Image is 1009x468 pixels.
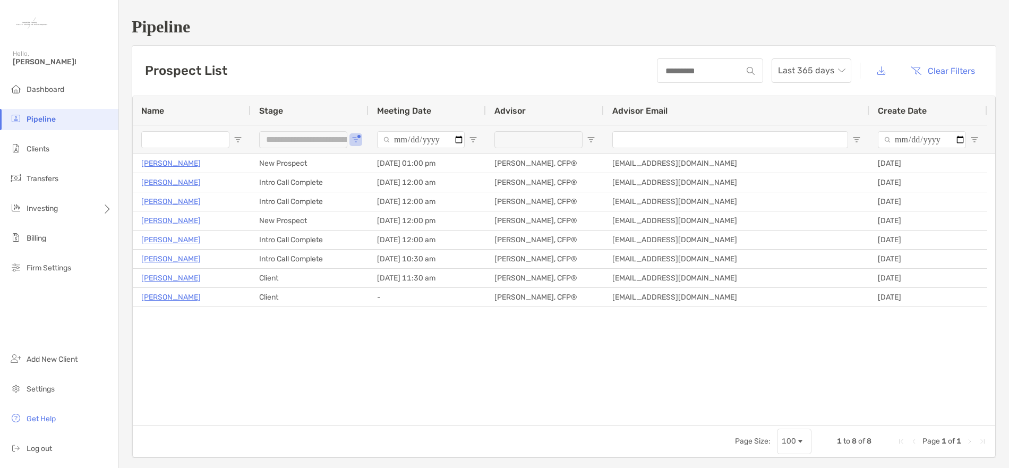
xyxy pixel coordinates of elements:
[10,201,22,214] img: investing icon
[251,269,369,287] div: Client
[852,135,861,144] button: Open Filter Menu
[604,211,869,230] div: [EMAIL_ADDRESS][DOMAIN_NAME]
[13,4,51,42] img: Zoe Logo
[369,173,486,192] div: [DATE] 12:00 am
[251,250,369,268] div: Intro Call Complete
[604,154,869,173] div: [EMAIL_ADDRESS][DOMAIN_NAME]
[10,441,22,454] img: logout icon
[251,173,369,192] div: Intro Call Complete
[132,17,996,37] h1: Pipeline
[869,211,987,230] div: [DATE]
[141,291,201,304] a: [PERSON_NAME]
[27,355,78,364] span: Add New Client
[369,154,486,173] div: [DATE] 01:00 pm
[27,263,71,273] span: Firm Settings
[956,437,961,446] span: 1
[858,437,865,446] span: of
[27,414,56,423] span: Get Help
[869,173,987,192] div: [DATE]
[369,288,486,307] div: -
[486,269,604,287] div: [PERSON_NAME], CFP®
[27,85,64,94] span: Dashboard
[942,437,946,446] span: 1
[778,59,845,82] span: Last 365 days
[251,288,369,307] div: Client
[869,231,987,249] div: [DATE]
[10,352,22,365] img: add_new_client icon
[486,173,604,192] div: [PERSON_NAME], CFP®
[469,135,477,144] button: Open Filter Menu
[10,112,22,125] img: pipeline icon
[234,135,242,144] button: Open Filter Menu
[141,195,201,208] p: [PERSON_NAME]
[369,231,486,249] div: [DATE] 12:00 am
[369,211,486,230] div: [DATE] 12:00 pm
[965,437,974,446] div: Next Page
[10,172,22,184] img: transfers icon
[10,261,22,274] img: firm-settings icon
[902,59,983,82] button: Clear Filters
[27,234,46,243] span: Billing
[27,144,49,154] span: Clients
[145,63,227,78] h3: Prospect List
[782,437,796,446] div: 100
[251,211,369,230] div: New Prospect
[10,382,22,395] img: settings icon
[612,131,848,148] input: Advisor Email Filter Input
[494,106,526,116] span: Advisor
[369,192,486,211] div: [DATE] 12:00 am
[10,142,22,155] img: clients icon
[604,269,869,287] div: [EMAIL_ADDRESS][DOMAIN_NAME]
[251,154,369,173] div: New Prospect
[486,231,604,249] div: [PERSON_NAME], CFP®
[948,437,955,446] span: of
[837,437,842,446] span: 1
[604,288,869,307] div: [EMAIL_ADDRESS][DOMAIN_NAME]
[141,233,201,246] a: [PERSON_NAME]
[352,135,360,144] button: Open Filter Menu
[10,231,22,244] img: billing icon
[612,106,668,116] span: Advisor Email
[141,157,201,170] a: [PERSON_NAME]
[878,106,927,116] span: Create Date
[970,135,979,144] button: Open Filter Menu
[852,437,857,446] span: 8
[141,106,164,116] span: Name
[27,115,56,124] span: Pipeline
[604,192,869,211] div: [EMAIL_ADDRESS][DOMAIN_NAME]
[587,135,595,144] button: Open Filter Menu
[867,437,871,446] span: 8
[369,250,486,268] div: [DATE] 10:30 am
[604,250,869,268] div: [EMAIL_ADDRESS][DOMAIN_NAME]
[141,214,201,227] a: [PERSON_NAME]
[777,429,811,454] div: Page Size
[251,231,369,249] div: Intro Call Complete
[141,252,201,266] a: [PERSON_NAME]
[869,288,987,307] div: [DATE]
[10,82,22,95] img: dashboard icon
[27,174,58,183] span: Transfers
[604,231,869,249] div: [EMAIL_ADDRESS][DOMAIN_NAME]
[141,271,201,285] a: [PERSON_NAME]
[878,131,966,148] input: Create Date Filter Input
[486,250,604,268] div: [PERSON_NAME], CFP®
[486,288,604,307] div: [PERSON_NAME], CFP®
[869,154,987,173] div: [DATE]
[27,204,58,213] span: Investing
[486,211,604,230] div: [PERSON_NAME], CFP®
[897,437,905,446] div: First Page
[377,106,431,116] span: Meeting Date
[869,192,987,211] div: [DATE]
[259,106,283,116] span: Stage
[869,250,987,268] div: [DATE]
[910,437,918,446] div: Previous Page
[13,57,112,66] span: [PERSON_NAME]!
[141,176,201,189] a: [PERSON_NAME]
[735,437,771,446] div: Page Size:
